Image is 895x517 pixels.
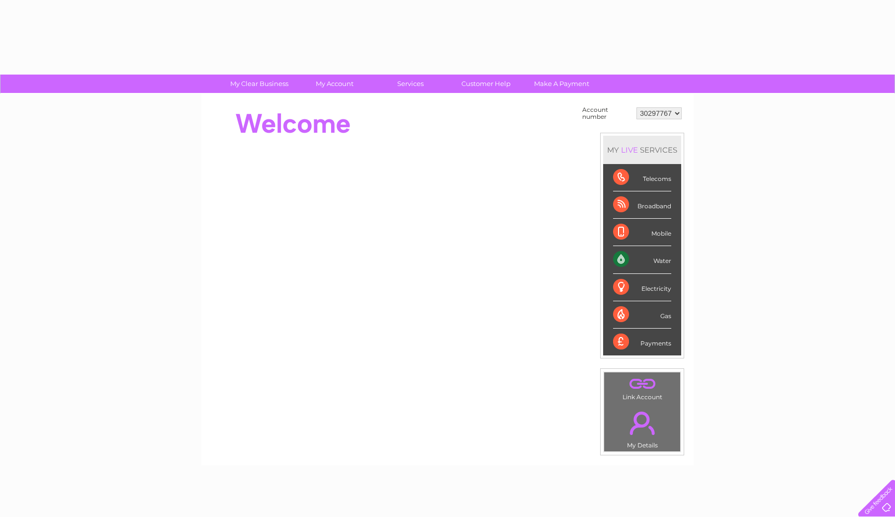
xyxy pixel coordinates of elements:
[218,75,300,93] a: My Clear Business
[445,75,527,93] a: Customer Help
[604,403,681,452] td: My Details
[613,191,671,219] div: Broadband
[604,372,681,403] td: Link Account
[521,75,603,93] a: Make A Payment
[613,329,671,355] div: Payments
[613,301,671,329] div: Gas
[369,75,451,93] a: Services
[613,164,671,191] div: Telecoms
[613,274,671,301] div: Electricity
[607,406,678,440] a: .
[619,145,640,155] div: LIVE
[603,136,681,164] div: MY SERVICES
[294,75,376,93] a: My Account
[613,246,671,273] div: Water
[580,104,634,123] td: Account number
[613,219,671,246] div: Mobile
[607,375,678,392] a: .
